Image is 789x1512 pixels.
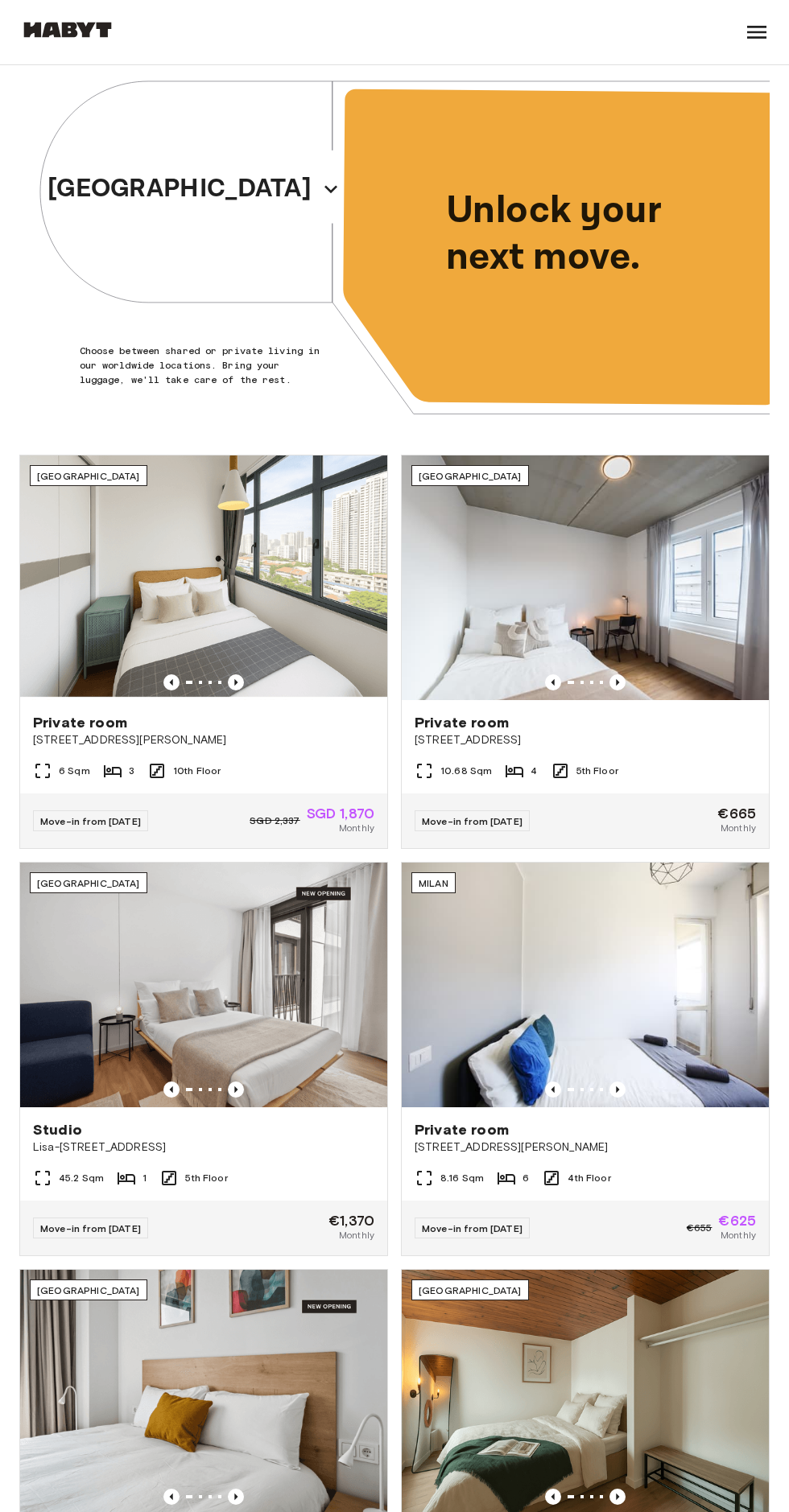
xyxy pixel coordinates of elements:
[33,1120,82,1139] span: Studio
[37,877,140,889] span: [GEOGRAPHIC_DATA]
[339,1228,374,1242] span: Monthly
[307,806,374,821] span: SGD 1,870
[228,1081,244,1098] button: Previous image
[609,1489,626,1505] button: Previous image
[721,1228,756,1242] span: Monthly
[531,764,537,778] span: 4
[19,22,116,38] img: Habyt
[721,821,756,835] span: Monthly
[415,732,756,748] span: [STREET_ADDRESS]
[143,1171,147,1185] span: 1
[20,863,387,1107] img: Marketing picture of unit DE-01-489-503-001
[59,764,90,778] span: 6 Sqm
[80,344,328,387] p: Choose between shared or private living in our worldwide locations. Bring your luggage, we'll tak...
[687,1221,713,1235] span: €655
[401,455,770,849] a: Marketing picture of unit DE-04-037-026-03QPrevious imagePrevious image[GEOGRAPHIC_DATA]Private r...
[440,1171,484,1185] span: 8.16 Sqm
[415,1139,756,1156] span: [STREET_ADDRESS][PERSON_NAME]
[173,764,221,778] span: 10th Floor
[163,1081,180,1098] button: Previous image
[568,1171,610,1185] span: 4th Floor
[37,470,140,482] span: [GEOGRAPHIC_DATA]
[545,674,561,690] button: Previous image
[415,1120,509,1139] span: Private room
[33,732,374,748] span: [STREET_ADDRESS][PERSON_NAME]
[48,170,312,208] p: [GEOGRAPHIC_DATA]
[440,764,492,778] span: 10.68 Sqm
[718,1213,756,1228] span: €625
[402,455,769,700] img: Marketing picture of unit DE-04-037-026-03Q
[37,1284,140,1296] span: [GEOGRAPHIC_DATA]
[415,713,509,732] span: Private room
[33,713,127,732] span: Private room
[717,806,756,821] span: €665
[419,1284,522,1296] span: [GEOGRAPHIC_DATA]
[163,674,180,690] button: Previous image
[609,674,626,690] button: Previous image
[33,1139,374,1156] span: Lisa-[STREET_ADDRESS]
[422,1222,523,1234] span: Move-in from [DATE]
[19,455,388,849] a: Marketing picture of unit SG-01-116-001-02Previous imagePrevious image[GEOGRAPHIC_DATA]Private ro...
[402,863,769,1107] img: Marketing picture of unit IT-14-111-001-006
[228,1489,244,1505] button: Previous image
[129,764,134,778] span: 3
[422,815,523,827] span: Move-in from [DATE]
[20,455,387,700] img: Marketing picture of unit SG-01-116-001-02
[228,674,244,690] button: Previous image
[545,1489,561,1505] button: Previous image
[576,764,618,778] span: 5th Floor
[523,1171,529,1185] span: 6
[419,470,522,482] span: [GEOGRAPHIC_DATA]
[59,1171,104,1185] span: 45.2 Sqm
[545,1081,561,1098] button: Previous image
[339,821,374,835] span: Monthly
[185,1171,227,1185] span: 5th Floor
[41,165,347,213] button: [GEOGRAPHIC_DATA]
[250,814,299,828] span: SGD 2,337
[40,1222,141,1234] span: Move-in from [DATE]
[40,815,141,827] span: Move-in from [DATE]
[446,187,744,280] p: Unlock your next move.
[19,862,388,1256] a: Marketing picture of unit DE-01-489-503-001Previous imagePrevious image[GEOGRAPHIC_DATA]StudioLis...
[328,1213,374,1228] span: €1,370
[419,877,448,889] span: Milan
[609,1081,626,1098] button: Previous image
[163,1489,180,1505] button: Previous image
[401,862,770,1256] a: Marketing picture of unit IT-14-111-001-006Previous imagePrevious imageMilanPrivate room[STREET_A...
